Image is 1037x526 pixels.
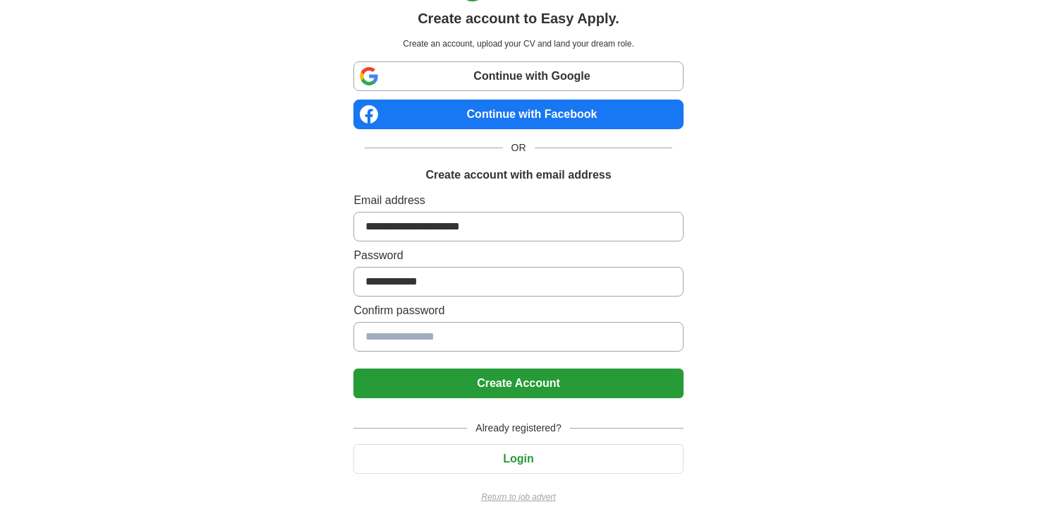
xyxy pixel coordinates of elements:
label: Password [353,247,683,264]
label: Confirm password [353,302,683,319]
a: Return to job advert [353,491,683,503]
button: Login [353,444,683,474]
h1: Create account to Easy Apply. [418,8,619,29]
label: Email address [353,192,683,209]
a: Continue with Facebook [353,100,683,129]
a: Login [353,453,683,465]
span: Already registered? [467,421,569,436]
button: Create Account [353,369,683,398]
p: Create an account, upload your CV and land your dream role. [356,37,680,50]
h1: Create account with email address [425,167,611,184]
a: Continue with Google [353,61,683,91]
span: OR [503,141,535,155]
